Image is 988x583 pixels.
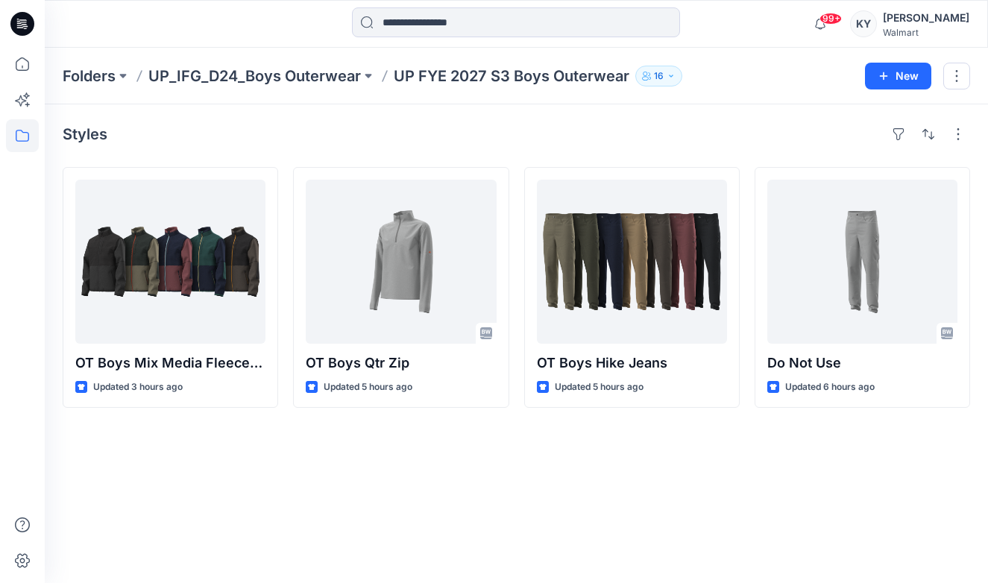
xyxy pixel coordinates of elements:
a: OT Boys Hike Jeans [537,180,727,344]
p: UP FYE 2027 S3 Boys Outerwear [394,66,629,86]
span: 99+ [819,13,842,25]
a: Folders [63,66,116,86]
p: OT Boys Hike Jeans [537,353,727,374]
div: KY [850,10,877,37]
h4: Styles [63,125,107,143]
a: UP_IFG_D24_Boys Outerwear [148,66,361,86]
a: Do Not Use [767,180,957,344]
p: Updated 6 hours ago [785,379,875,395]
p: Updated 5 hours ago [324,379,412,395]
p: Do Not Use [767,353,957,374]
div: Walmart [883,27,969,38]
p: Updated 5 hours ago [555,379,644,395]
button: 16 [635,66,682,86]
p: Updated 3 hours ago [93,379,183,395]
a: OT Boys Mix Media Fleece Jkt (non ASTM) [75,180,265,344]
div: [PERSON_NAME] [883,9,969,27]
button: New [865,63,931,89]
p: OT Boys Mix Media Fleece Jkt (non ASTM) [75,353,265,374]
p: 16 [654,68,664,84]
p: OT Boys Qtr Zip [306,353,496,374]
a: OT Boys Qtr Zip [306,180,496,344]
